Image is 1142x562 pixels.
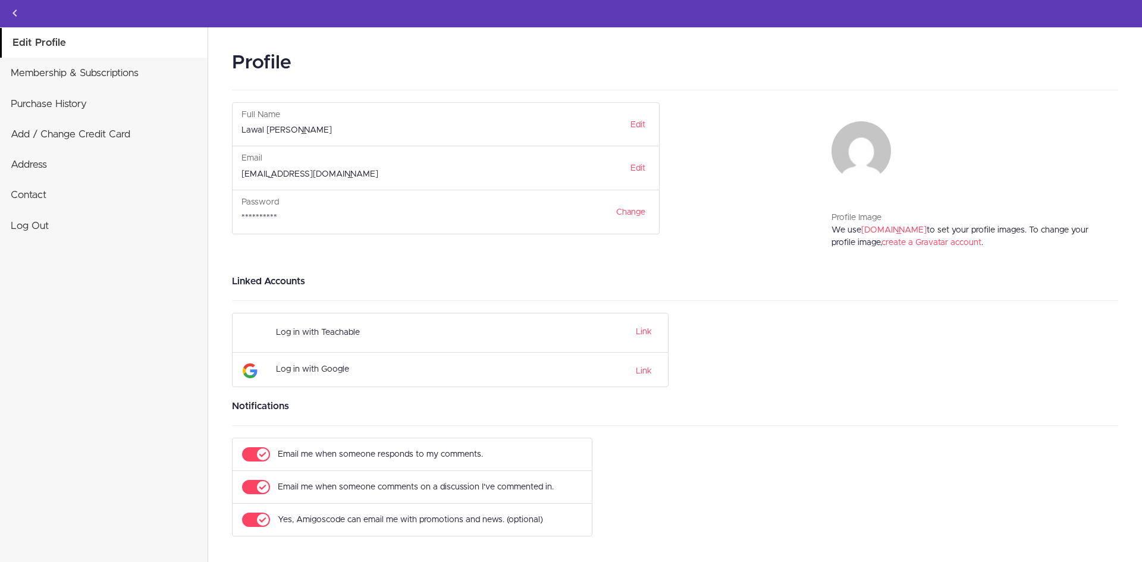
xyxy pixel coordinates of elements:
label: Lawal [PERSON_NAME] [241,124,332,137]
label: Full Name [241,109,280,121]
h2: Profile [232,49,1118,78]
svg: Back to courses [8,6,22,20]
label: Password [241,196,279,209]
a: Link [636,363,652,378]
a: [DOMAIN_NAME] [861,226,927,234]
div: Log in with Google [276,359,545,381]
div: We use to set your profile images. To change your profile image, . [832,224,1109,262]
a: Edit [623,115,653,135]
button: Link [632,324,652,339]
a: Link [636,328,652,336]
div: Profile Image [832,212,1109,224]
h3: Notifications [232,399,1118,413]
a: Edit [623,158,653,178]
a: create a Gravatar account [881,238,981,247]
h3: Linked Accounts [232,274,1118,288]
a: Change [608,202,653,222]
label: Email [241,152,262,165]
img: Google Logo [243,363,258,378]
form: Yes, Amigoscode can email me with promotions and news. (optional) [241,508,583,531]
a: Edit Profile [2,28,208,58]
form: Email me when someone comments on a discussion I've commented in. [241,476,583,498]
label: [EMAIL_ADDRESS][DOMAIN_NAME] [241,168,378,181]
form: Email me when someone responds to my comments. [241,443,583,466]
div: Log in with Teachable [276,322,545,344]
img: hellotolannystudio@gmail.com [832,121,891,181]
